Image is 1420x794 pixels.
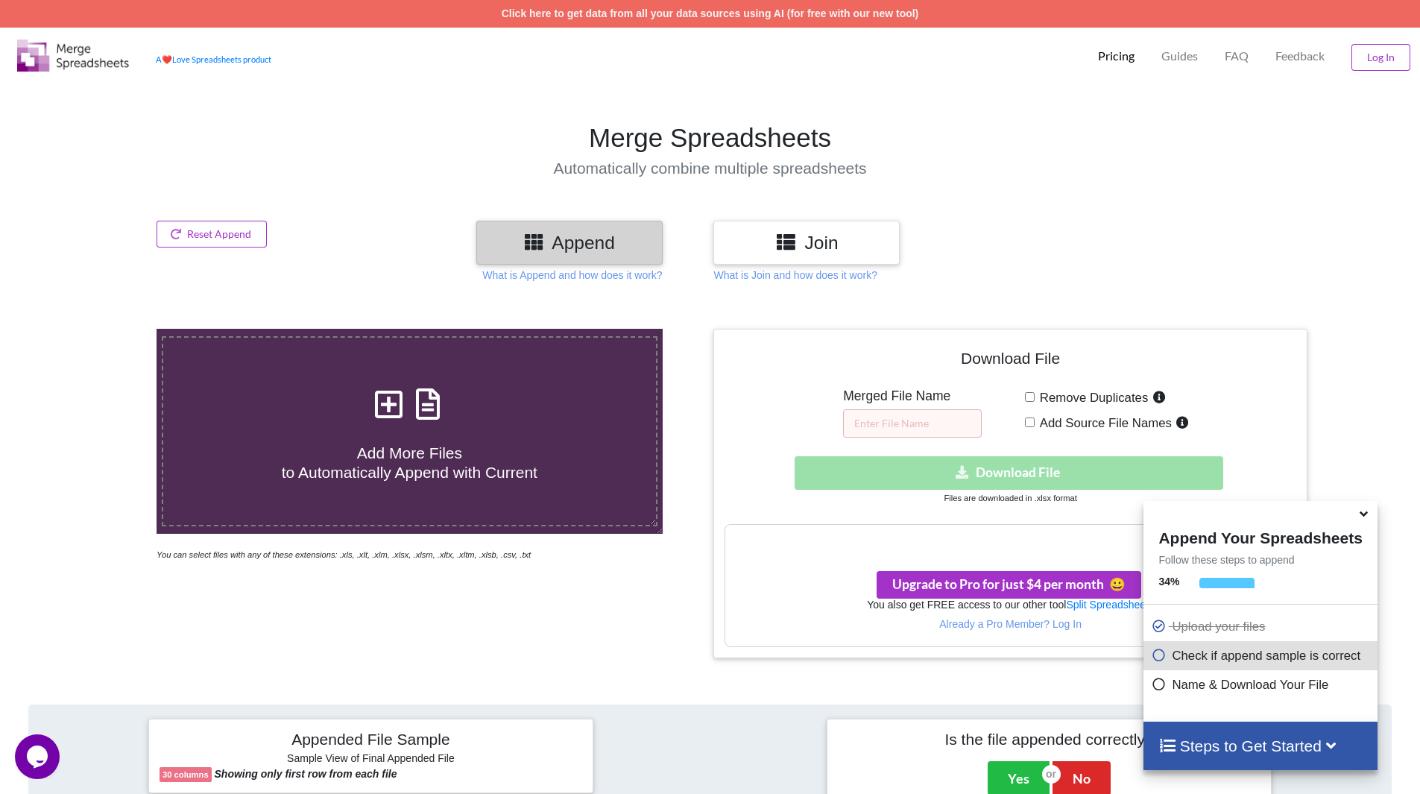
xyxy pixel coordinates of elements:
[725,340,1296,382] h4: Download File
[725,232,889,253] h3: Join
[156,54,271,64] a: AheartLove Spreadsheets product
[502,7,919,19] a: Click here to get data from all your data sources using AI (for free with our new tool)
[1225,48,1249,64] p: FAQ
[17,40,129,72] img: Logo.png
[713,268,877,283] p: What is Join and how does it work?
[1035,416,1172,430] span: Add Source File Names
[725,532,1295,549] h3: Your files are more than 1 MB
[1143,552,1377,567] p: Follow these steps to append
[157,221,267,248] button: Reset Append
[725,599,1295,611] h6: You also get FREE access to our other tool
[487,232,651,253] h3: Append
[838,730,1260,749] h4: Is the file appended correctly?
[160,752,582,767] h6: Sample View of Final Appended File
[892,576,1126,592] span: Upgrade to Pro for just $4 per month
[15,619,283,727] iframe: chat widget
[162,54,172,64] span: heart
[1151,675,1373,694] p: Name & Download Your File
[843,388,982,404] h5: Merged File Name
[282,444,537,480] span: Add More Files to Automatically Append with Current
[944,494,1076,502] small: Files are downloaded in .xlsx format
[1161,48,1198,64] p: Guides
[482,268,662,283] p: What is Append and how does it work?
[843,409,982,438] input: Enter File Name
[1158,576,1179,587] b: 34 %
[1143,525,1377,547] h4: Append Your Spreadsheets
[1151,646,1373,665] p: Check if append sample is correct
[1275,50,1325,62] span: Feedback
[15,734,63,779] iframe: chat widget
[1066,599,1154,611] a: Split Spreadsheets
[877,571,1141,599] button: Upgrade to Pro for just $4 per monthsmile
[1151,617,1373,636] p: Upload your files
[160,730,582,751] h4: Appended File Sample
[162,770,209,779] b: 30 columns
[1098,48,1135,64] p: Pricing
[1351,44,1410,71] button: Log In
[215,768,397,780] b: Showing only first row from each file
[1035,391,1149,405] span: Remove Duplicates
[725,617,1295,631] p: Already a Pro Member? Log In
[1104,576,1126,592] span: smile
[157,550,531,559] i: You can select files with any of these extensions: .xls, .xlt, .xlm, .xlsx, .xlsm, .xltx, .xltm, ...
[1158,737,1362,755] h4: Steps to Get Started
